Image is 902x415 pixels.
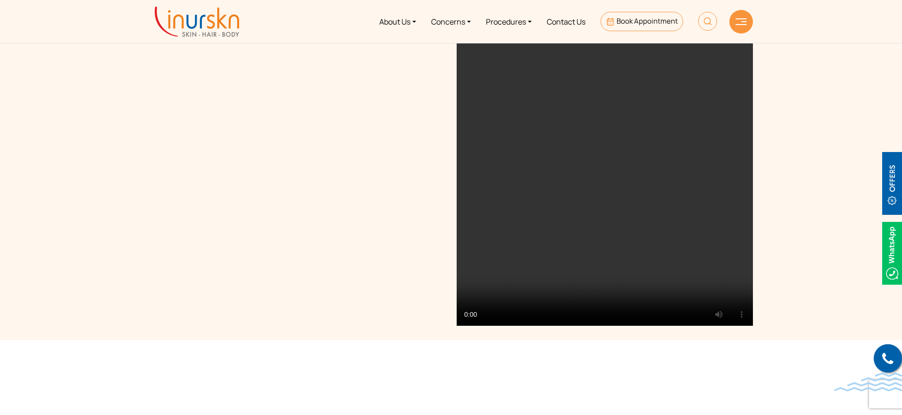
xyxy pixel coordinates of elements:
img: offerBt [882,152,902,215]
img: bluewave [834,373,902,391]
img: inurskn-logo [155,7,239,37]
a: Book Appointment [601,12,683,31]
img: HeaderSearch [698,12,717,31]
a: Whatsappicon [882,247,902,257]
img: Whatsappicon [882,222,902,285]
a: Contact Us [539,4,593,39]
a: Procedures [478,4,539,39]
img: hamLine.svg [735,18,747,25]
a: About Us [372,4,424,39]
span: Book Appointment [617,16,678,26]
a: Concerns [424,4,478,39]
